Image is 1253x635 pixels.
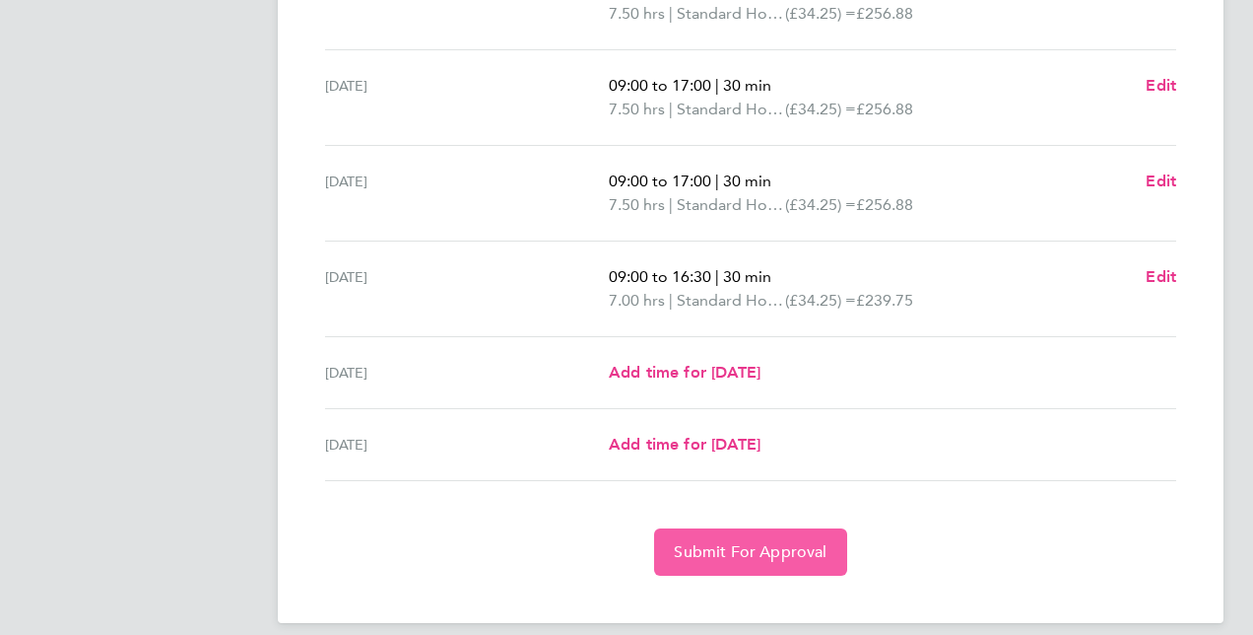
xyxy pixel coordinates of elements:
span: 7.50 hrs [609,100,665,118]
span: 09:00 to 17:00 [609,76,711,95]
div: [DATE] [325,433,609,457]
button: Submit For Approval [654,529,846,576]
span: Edit [1146,76,1176,95]
span: 09:00 to 17:00 [609,172,711,190]
span: (£34.25) = [785,100,856,118]
span: | [715,76,719,95]
span: Submit For Approval [674,542,826,562]
span: (£34.25) = [785,291,856,310]
span: 7.50 hrs [609,195,665,214]
span: 7.50 hrs [609,4,665,23]
span: £256.88 [856,195,913,214]
span: | [669,4,673,23]
span: Standard Hourly [677,193,785,217]
span: Standard Hourly [677,289,785,313]
div: [DATE] [325,361,609,385]
span: £256.88 [856,100,913,118]
span: Add time for [DATE] [609,363,760,382]
span: Standard Hourly [677,2,785,26]
span: | [669,100,673,118]
div: [DATE] [325,74,609,121]
span: Edit [1146,172,1176,190]
span: 7.00 hrs [609,291,665,310]
span: (£34.25) = [785,195,856,214]
span: | [715,267,719,286]
a: Add time for [DATE] [609,361,760,385]
a: Add time for [DATE] [609,433,760,457]
span: | [669,195,673,214]
a: Edit [1146,265,1176,289]
span: £256.88 [856,4,913,23]
span: (£34.25) = [785,4,856,23]
span: £239.75 [856,291,913,310]
span: Add time for [DATE] [609,435,760,454]
div: [DATE] [325,265,609,313]
span: 30 min [723,76,771,95]
a: Edit [1146,74,1176,98]
div: [DATE] [325,170,609,217]
span: 30 min [723,267,771,286]
span: | [669,291,673,310]
span: | [715,172,719,190]
span: Edit [1146,267,1176,286]
span: 09:00 to 16:30 [609,267,711,286]
span: 30 min [723,172,771,190]
span: Standard Hourly [677,98,785,121]
a: Edit [1146,170,1176,193]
